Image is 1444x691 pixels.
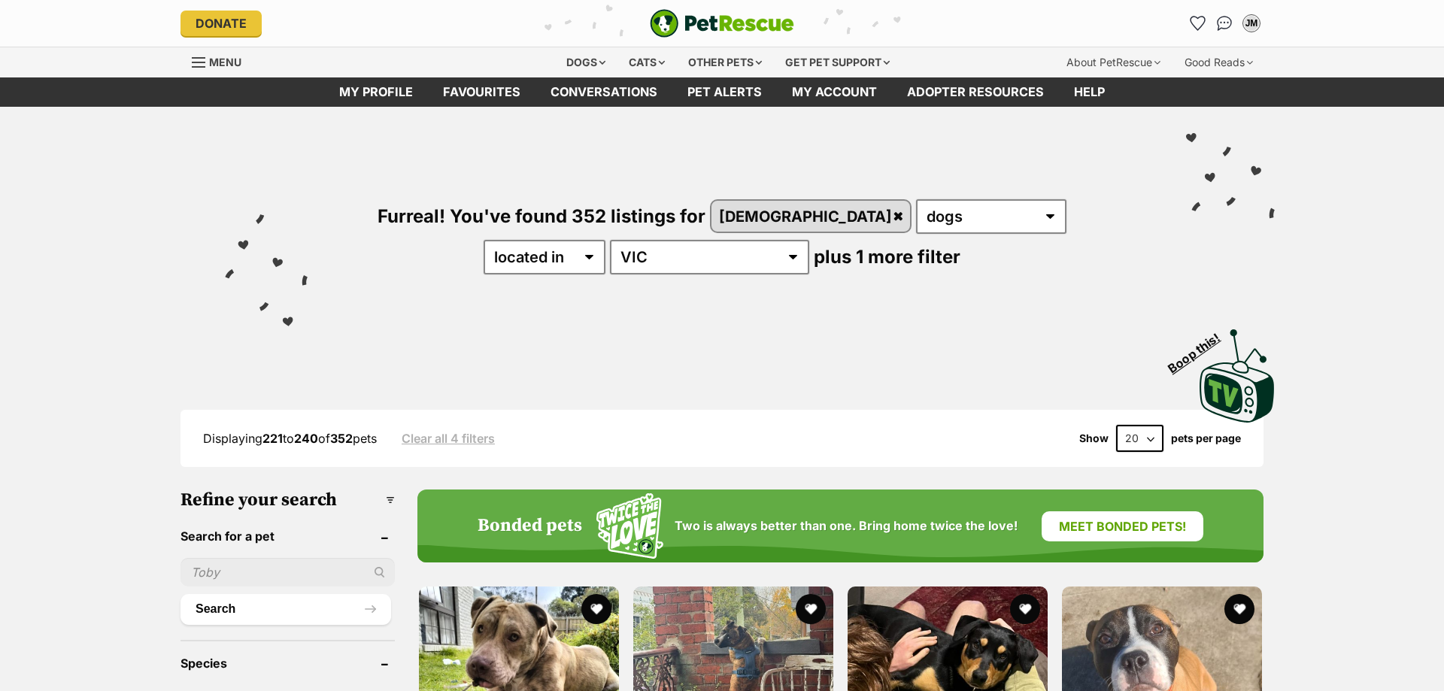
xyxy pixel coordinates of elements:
[378,205,705,227] span: Furreal! You've found 352 listings for
[1212,11,1236,35] a: Conversations
[203,431,377,446] span: Displaying to of pets
[262,431,283,446] strong: 221
[1171,432,1241,444] label: pets per page
[581,594,611,624] button: favourite
[1059,77,1120,107] a: Help
[1079,432,1109,444] span: Show
[892,77,1059,107] a: Adopter resources
[1200,329,1275,423] img: PetRescue TV logo
[650,9,794,38] a: PetRescue
[777,77,892,107] a: My account
[180,594,391,624] button: Search
[650,9,794,38] img: logo-e224e6f780fb5917bec1dbf3a21bbac754714ae5b6737aabdf751b685950b380.svg
[678,47,772,77] div: Other pets
[1042,511,1203,541] a: Meet bonded pets!
[1056,47,1171,77] div: About PetRescue
[796,594,826,624] button: favourite
[1239,11,1263,35] button: My account
[180,11,262,36] a: Donate
[478,516,582,537] h4: Bonded pets
[1244,16,1259,31] div: JM
[535,77,672,107] a: conversations
[711,201,910,232] a: [DEMOGRAPHIC_DATA]
[814,246,960,268] span: plus 1 more filter
[1217,16,1233,31] img: chat-41dd97257d64d25036548639549fe6c8038ab92f7586957e7f3b1b290dea8141.svg
[1174,47,1263,77] div: Good Reads
[180,489,395,511] h3: Refine your search
[775,47,900,77] div: Get pet support
[1166,321,1235,375] span: Boop this!
[324,77,428,107] a: My profile
[180,558,395,586] input: Toby
[192,47,252,74] a: Menu
[1200,316,1275,426] a: Boop this!
[1185,11,1263,35] ul: Account quick links
[180,656,395,670] header: Species
[1224,594,1254,624] button: favourite
[596,493,663,559] img: Squiggle
[1185,11,1209,35] a: Favourites
[402,432,495,445] a: Clear all 4 filters
[1010,594,1040,624] button: favourite
[428,77,535,107] a: Favourites
[675,519,1018,533] span: Two is always better than one. Bring home twice the love!
[556,47,616,77] div: Dogs
[180,529,395,543] header: Search for a pet
[209,56,241,68] span: Menu
[672,77,777,107] a: Pet alerts
[330,431,353,446] strong: 352
[618,47,675,77] div: Cats
[294,431,318,446] strong: 240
